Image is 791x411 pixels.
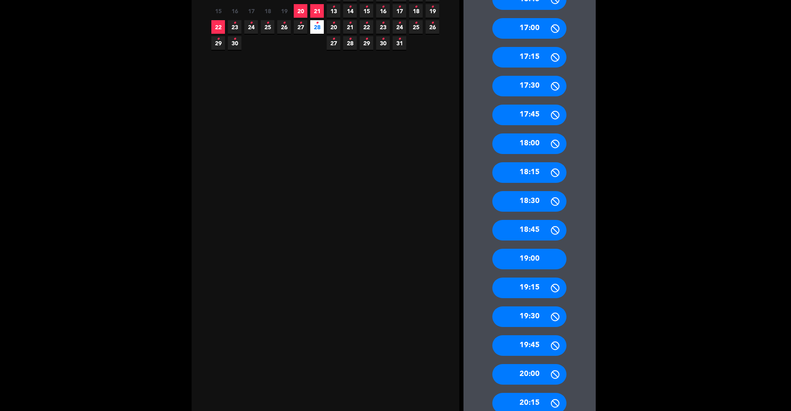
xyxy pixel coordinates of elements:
i: • [414,0,417,14]
i: • [349,16,351,30]
div: 19:30 [492,306,566,327]
span: 25 [261,20,274,34]
span: 24 [393,20,406,34]
i: • [283,16,286,30]
i: • [233,33,236,46]
span: 29 [211,36,225,50]
div: 19:15 [492,278,566,298]
span: 18 [409,4,423,18]
span: 21 [343,20,357,34]
div: 18:15 [492,162,566,183]
div: 17:45 [492,105,566,125]
span: 31 [393,36,406,50]
i: • [431,16,434,30]
span: 16 [376,4,390,18]
span: 15 [211,4,225,18]
i: • [332,0,335,14]
div: 18:30 [492,191,566,212]
span: 20 [327,20,340,34]
i: • [365,0,368,14]
span: 28 [343,36,357,50]
span: 24 [244,20,258,34]
span: 18 [261,4,274,18]
div: 20:00 [492,364,566,385]
span: 15 [360,4,373,18]
i: • [233,16,236,30]
i: • [381,16,384,30]
span: 28 [310,20,324,34]
i: • [365,33,368,46]
i: • [349,33,351,46]
div: 17:00 [492,18,566,39]
span: 20 [294,4,307,18]
i: • [316,16,318,30]
span: 17 [244,4,258,18]
i: • [332,16,335,30]
span: 19 [426,4,439,18]
i: • [332,33,335,46]
span: 19 [277,4,291,18]
span: 14 [343,4,357,18]
span: 26 [426,20,439,34]
i: • [414,16,417,30]
div: 19:00 [492,249,566,269]
span: 26 [277,20,291,34]
i: • [431,0,434,14]
i: • [381,33,384,46]
div: 19:45 [492,335,566,356]
div: 18:00 [492,133,566,154]
i: • [250,16,253,30]
i: • [349,0,351,14]
i: • [266,16,269,30]
span: 23 [228,20,241,34]
span: 22 [211,20,225,34]
span: 17 [393,4,406,18]
i: • [398,33,401,46]
span: 13 [327,4,340,18]
span: 29 [360,36,373,50]
i: • [365,16,368,30]
div: 17:30 [492,76,566,96]
i: • [381,0,384,14]
span: 21 [310,4,324,18]
i: • [398,16,401,30]
i: • [299,16,302,30]
span: 30 [376,36,390,50]
span: 23 [376,20,390,34]
div: 17:15 [492,47,566,68]
span: 27 [327,36,340,50]
span: 16 [228,4,241,18]
span: 22 [360,20,373,34]
i: • [398,0,401,14]
i: • [217,33,220,46]
span: 27 [294,20,307,34]
span: 30 [228,36,241,50]
span: 25 [409,20,423,34]
div: 18:45 [492,220,566,241]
